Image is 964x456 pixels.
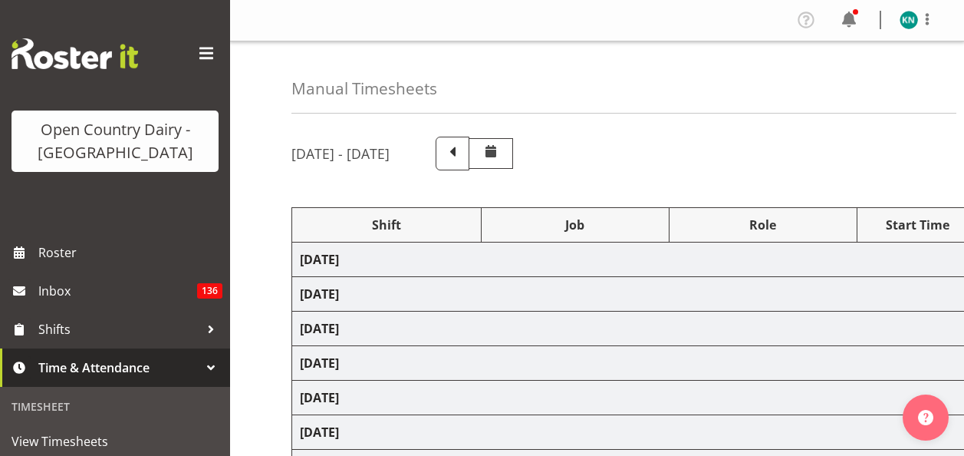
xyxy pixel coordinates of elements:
[12,430,219,453] span: View Timesheets
[918,410,933,425] img: help-xxl-2.png
[12,38,138,69] img: Rosterit website logo
[291,80,437,97] h4: Manual Timesheets
[300,216,473,234] div: Shift
[4,391,226,422] div: Timesheet
[197,283,222,299] span: 136
[38,241,222,264] span: Roster
[677,216,850,234] div: Role
[38,356,199,379] span: Time & Attendance
[489,216,661,234] div: Job
[291,145,390,162] h5: [DATE] - [DATE]
[27,118,203,164] div: Open Country Dairy - [GEOGRAPHIC_DATA]
[38,318,199,341] span: Shifts
[900,11,918,29] img: karl-nicole9851.jpg
[38,279,197,302] span: Inbox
